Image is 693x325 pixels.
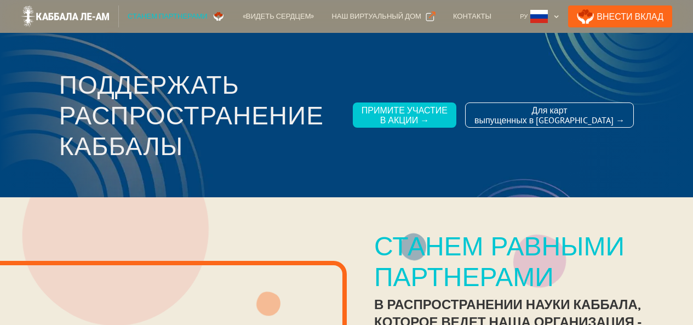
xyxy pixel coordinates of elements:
h3: Поддержать распространение каббалы [59,69,344,161]
div: Наш виртуальный дом [331,11,421,22]
div: Станем партнерами [128,11,208,22]
div: Станем равными партнерами [374,230,665,292]
a: «Видеть сердцем» [234,5,323,27]
div: Ру [520,11,528,22]
div: Для карт выпущенных в [GEOGRAPHIC_DATA] → [474,105,625,125]
a: Контакты [444,5,500,27]
div: Ру [516,5,564,27]
div: Контакты [453,11,491,22]
a: Станем партнерами [119,5,234,27]
div: Примите участие в акции → [362,105,448,125]
div: «Видеть сердцем» [243,11,314,22]
a: Внести Вклад [568,5,672,27]
a: Для картвыпущенных в [GEOGRAPHIC_DATA] → [465,102,634,128]
a: Примите участиев акции → [353,102,456,128]
a: Наш виртуальный дом [323,5,444,27]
